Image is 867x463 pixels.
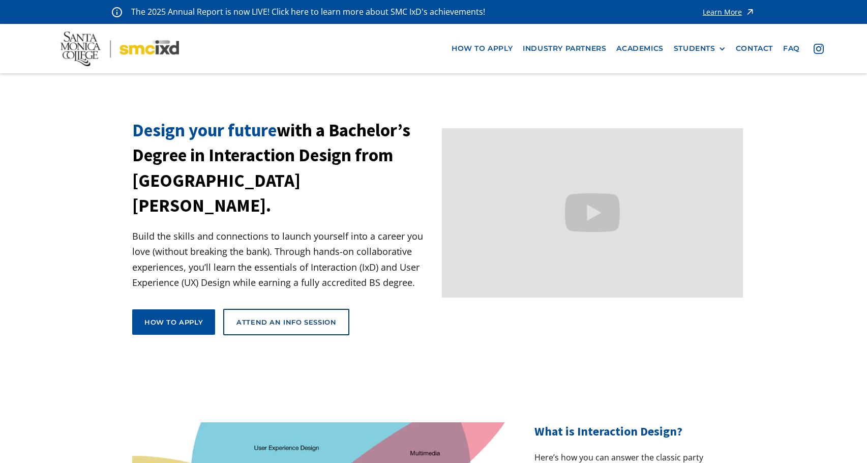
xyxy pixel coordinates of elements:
[611,39,668,58] a: Academics
[223,309,349,335] a: Attend an Info Session
[236,317,336,327] div: Attend an Info Session
[131,5,486,19] p: The 2025 Annual Report is now LIVE! Click here to learn more about SMC IxD's achievements!
[132,228,434,291] p: Build the skills and connections to launch yourself into a career you love (without breaking the ...
[446,39,518,58] a: how to apply
[674,44,715,53] div: STUDENTS
[703,9,742,16] div: Learn More
[674,44,726,53] div: STUDENTS
[731,39,778,58] a: contact
[534,422,735,441] h2: What is Interaction Design?
[61,32,179,66] img: Santa Monica College - SMC IxD logo
[518,39,611,58] a: industry partners
[703,5,755,19] a: Learn More
[778,39,805,58] a: faq
[132,119,277,141] span: Design your future
[442,128,743,298] iframe: Design your future with a Bachelor's Degree in Interaction Design from Santa Monica College
[745,5,755,19] img: icon - arrow - alert
[112,7,122,17] img: icon - information - alert
[144,317,203,327] div: How to apply
[132,118,434,218] h1: with a Bachelor’s Degree in Interaction Design from [GEOGRAPHIC_DATA][PERSON_NAME].
[132,309,215,335] a: How to apply
[814,44,824,54] img: icon - instagram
